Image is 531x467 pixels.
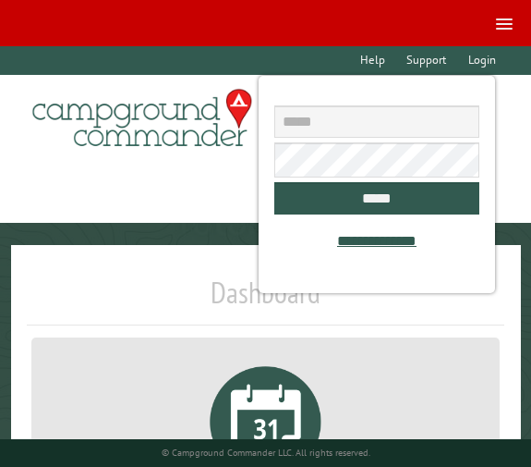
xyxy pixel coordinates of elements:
[162,447,370,459] small: © Campground Commander LLC. All rights reserved.
[352,46,394,75] a: Help
[27,275,505,326] h1: Dashboard
[398,46,455,75] a: Support
[459,46,504,75] a: Login
[27,82,258,154] img: Campground Commander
